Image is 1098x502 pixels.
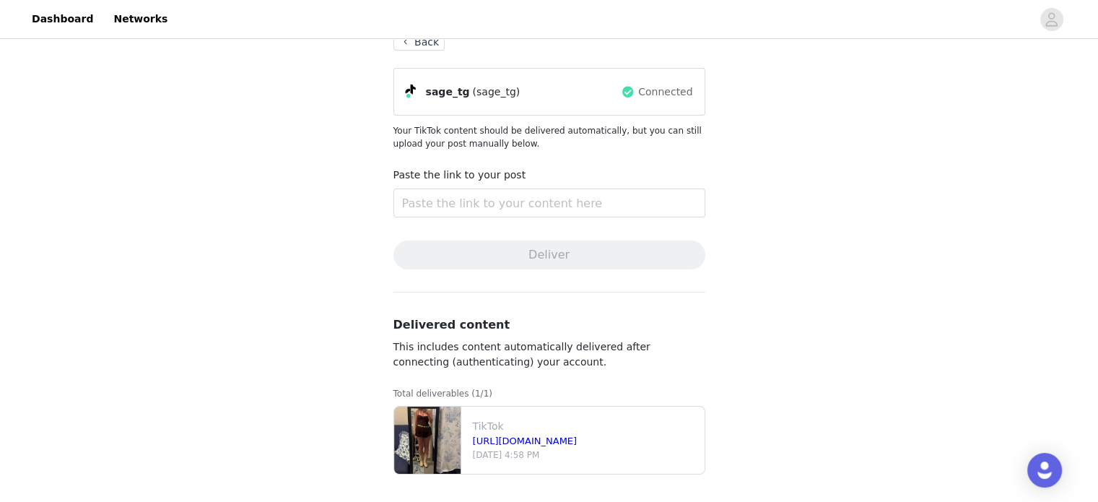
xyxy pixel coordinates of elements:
[1027,453,1062,488] div: Open Intercom Messenger
[23,3,102,35] a: Dashboard
[393,189,705,217] input: Paste the link to your content here
[393,241,705,269] button: Deliver
[473,85,520,100] span: (sage_tg)
[105,3,176,35] a: Networks
[394,407,461,474] img: file
[473,436,578,446] a: [URL][DOMAIN_NAME]
[393,316,705,334] h3: Delivered content
[393,169,526,181] label: Paste the link to your post
[393,33,445,51] button: Back
[473,449,699,462] p: [DATE] 4:58 PM
[473,419,699,434] p: TikTok
[1045,8,1058,31] div: avatar
[393,387,705,400] p: Total deliverables (1/1)
[426,85,470,100] span: sage_tg
[638,85,692,100] span: Connected
[393,124,705,150] p: Your TikTok content should be delivered automatically, but you can still upload your post manuall...
[393,341,650,368] span: This includes content automatically delivered after connecting (authenticating) your account.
